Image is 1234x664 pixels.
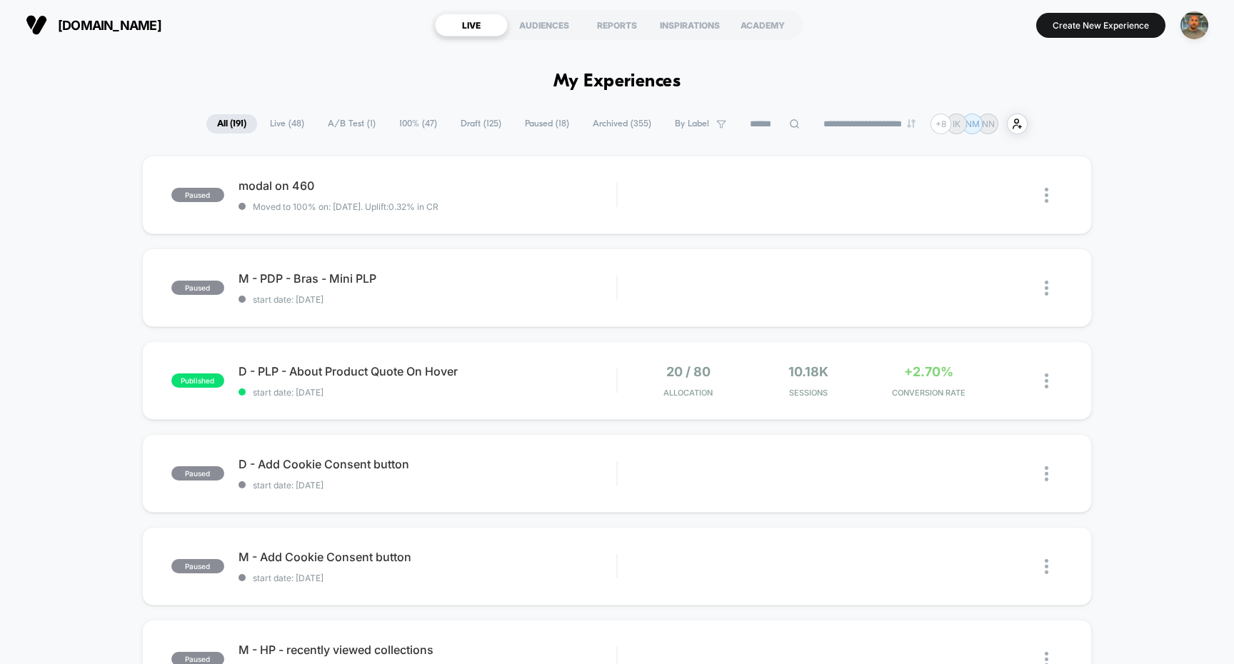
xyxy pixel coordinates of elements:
[965,119,980,129] p: NM
[508,14,581,36] div: AUDIENCES
[1045,281,1048,296] img: close
[253,201,438,212] span: Moved to 100% on: [DATE] . Uplift: 0.32% in CR
[953,119,960,129] p: IK
[663,388,713,398] span: Allocation
[1045,559,1048,574] img: close
[239,178,617,193] span: modal on 460
[514,114,580,134] span: Paused ( 18 )
[1045,373,1048,388] img: close
[239,480,617,491] span: start date: [DATE]
[239,271,617,286] span: M - PDP - Bras - Mini PLP
[317,114,386,134] span: A/B Test ( 1 )
[171,188,224,202] span: paused
[239,294,617,305] span: start date: [DATE]
[259,114,315,134] span: Live ( 48 )
[206,114,257,134] span: All ( 191 )
[171,559,224,573] span: paused
[239,364,617,378] span: D - PLP - About Product Quote On Hover
[726,14,799,36] div: ACADEMY
[666,364,711,379] span: 20 / 80
[930,114,951,134] div: + 8
[171,466,224,481] span: paused
[653,14,726,36] div: INSPIRATIONS
[21,14,166,36] button: [DOMAIN_NAME]
[239,387,617,398] span: start date: [DATE]
[239,550,617,564] span: M - Add Cookie Consent button
[982,119,995,129] p: NN
[1180,11,1208,39] img: ppic
[171,281,224,295] span: paused
[26,14,47,36] img: Visually logo
[450,114,512,134] span: Draft ( 125 )
[388,114,448,134] span: 100% ( 47 )
[752,388,865,398] span: Sessions
[1176,11,1213,40] button: ppic
[435,14,508,36] div: LIVE
[788,364,828,379] span: 10.18k
[904,364,953,379] span: +2.70%
[872,388,985,398] span: CONVERSION RATE
[239,457,617,471] span: D - Add Cookie Consent button
[675,119,709,129] span: By Label
[1045,466,1048,481] img: close
[581,14,653,36] div: REPORTS
[239,573,617,583] span: start date: [DATE]
[907,119,916,128] img: end
[1045,188,1048,203] img: close
[239,643,617,657] span: M - HP - recently viewed collections
[171,373,224,388] span: published
[582,114,662,134] span: Archived ( 355 )
[1036,13,1165,38] button: Create New Experience
[553,71,681,92] h1: My Experiences
[58,18,161,33] span: [DOMAIN_NAME]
